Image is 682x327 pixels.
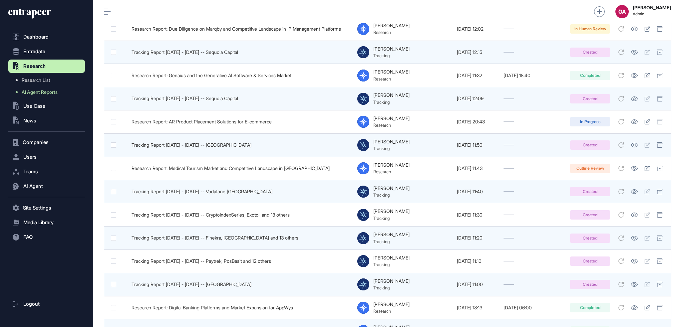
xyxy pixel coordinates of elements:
div: In Progress [570,117,610,126]
div: Created [570,210,610,220]
strong: [PERSON_NAME] [633,5,671,10]
span: AI Agent [23,184,43,189]
div: Research [373,30,410,35]
button: AI Agent [8,180,85,193]
div: Created [570,140,610,150]
div: Research Report: AR Product Placement Solutions for E-commerce [132,119,351,124]
span: Dashboard [23,34,49,40]
div: In Human Review [570,24,610,34]
div: [PERSON_NAME] [373,92,410,98]
div: [PERSON_NAME] [373,186,410,191]
a: Dashboard [8,30,85,44]
button: News [8,114,85,127]
div: Research [373,169,410,174]
div: Tracking [373,192,410,198]
div: Tracking Report [DATE] - [DATE] -- Vodafone [GEOGRAPHIC_DATA] [132,189,351,194]
div: [PERSON_NAME] [373,302,410,307]
div: [PERSON_NAME] [373,255,410,260]
span: Logout [23,301,40,307]
div: [DATE] 18:40 [504,73,563,78]
a: AI Agent Reports [12,86,85,98]
div: Tracking [373,285,410,290]
button: Research [8,60,85,73]
div: Tracking Report [DATE] - [DATE] -- [GEOGRAPHIC_DATA] [132,142,351,148]
div: Created [570,234,610,243]
span: Site Settings [23,205,51,211]
div: Created [570,280,610,289]
div: [PERSON_NAME] [373,23,410,28]
div: Tracking Report [DATE] - [DATE] -- Sequoia Capital [132,50,351,55]
span: FAQ [23,235,33,240]
div: Tracking [373,216,410,221]
div: [DATE] 11:00 [457,282,497,287]
div: Completed [570,303,610,312]
div: Research [373,76,410,82]
div: [DATE] 11:20 [457,235,497,241]
div: [PERSON_NAME] [373,162,410,168]
div: Research Report: Medical Tourism Market and Competitive Landscape in [GEOGRAPHIC_DATA] [132,166,351,171]
div: [DATE] 11:32 [457,73,497,78]
div: [DATE] 12:09 [457,96,497,101]
div: [PERSON_NAME] [373,278,410,284]
div: Tracking [373,146,410,151]
span: Entradata [23,49,45,54]
button: Use Case [8,99,85,113]
div: [DATE] 11:30 [457,212,497,218]
div: Tracking [373,53,410,58]
button: Companies [8,136,85,149]
div: [DATE] 12:15 [457,50,497,55]
div: Tracking Report [DATE] - [DATE] -- Paytrek, PosBasit and 12 others [132,258,351,264]
div: Outline Review [570,164,610,173]
div: [PERSON_NAME] [373,209,410,214]
div: Created [570,256,610,266]
span: Admin [633,12,671,16]
div: Research [373,122,410,128]
button: Users [8,150,85,164]
div: Tracking Report [DATE] - [DATE] -- Finekra, [GEOGRAPHIC_DATA] and 13 others [132,235,351,241]
div: [DATE] 11:40 [457,189,497,194]
span: Use Case [23,103,45,109]
div: [DATE] 11:10 [457,258,497,264]
div: [PERSON_NAME] [373,116,410,121]
div: [DATE] 06:00 [504,305,563,310]
div: [DATE] 12:02 [457,26,497,32]
span: Users [23,154,37,160]
div: [DATE] 18:13 [457,305,497,310]
div: [PERSON_NAME] [373,46,410,52]
div: Tracking Report [DATE] - [DATE] -- [GEOGRAPHIC_DATA] [132,282,351,287]
button: ÖA [615,5,629,18]
div: Tracking Report [DATE] - [DATE] -- CryptoIndexSeries, Exotoll and 13 others [132,212,351,218]
span: Research List [22,78,50,83]
button: Media Library [8,216,85,229]
div: [DATE] 20:43 [457,119,497,124]
div: Research [373,308,410,314]
div: Completed [570,71,610,80]
div: Research Report: Due Diligence on Marqby and Competitive Landscape in IP Management Platforms [132,26,351,32]
span: Research [23,64,46,69]
div: [DATE] 11:43 [457,166,497,171]
div: Created [570,94,610,103]
div: Tracking Report [DATE] - [DATE] -- Sequoia Capital [132,96,351,101]
div: Research Report: Digital Banking Platforms and Market Expansion for AppWys [132,305,351,310]
div: Tracking [373,239,410,244]
span: Teams [23,169,38,174]
span: Media Library [23,220,54,225]
a: Research List [12,74,85,86]
a: Logout [8,297,85,311]
button: FAQ [8,231,85,244]
button: Entradata [8,45,85,58]
span: AI Agent Reports [22,89,58,95]
div: [PERSON_NAME] [373,139,410,144]
span: Companies [23,140,49,145]
div: [DATE] 11:50 [457,142,497,148]
div: Research Report: Genaius and the Generative AI Software & Services Market [132,73,351,78]
div: Created [570,187,610,196]
div: Tracking [373,99,410,105]
span: News [23,118,36,123]
button: Site Settings [8,201,85,215]
button: Teams [8,165,85,178]
div: [PERSON_NAME] [373,232,410,237]
div: Tracking [373,262,410,267]
div: Created [570,48,610,57]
